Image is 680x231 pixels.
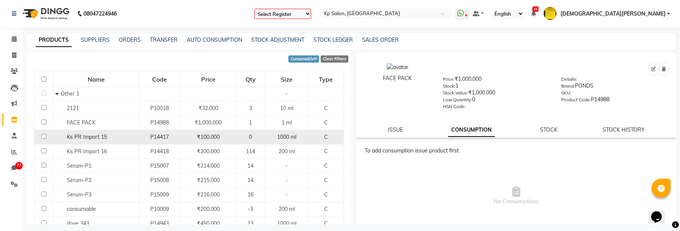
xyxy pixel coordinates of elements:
div: ₹1,000.000 [443,75,550,86]
img: Test Shivam [543,7,557,20]
div: PONDS [561,82,669,93]
a: SALES ORDER [362,36,399,43]
div: 1 [443,82,550,93]
span: ₹200.000 [197,206,220,212]
span: 3 [249,105,252,112]
img: avatar [387,63,408,71]
span: 77 [15,162,23,170]
span: Serum-P2 [67,177,91,184]
a: 19 [531,10,536,17]
span: ₹214.000 [197,162,220,169]
label: Low Quantity: [443,96,472,103]
span: ₹216.000 [197,191,220,198]
span: - [285,177,288,184]
span: ₹450.000 [197,220,220,227]
a: PRODUCTS [36,33,72,47]
span: 114 [246,148,255,155]
span: Collapse Row [55,90,61,97]
span: C [324,119,328,126]
span: C [324,162,328,169]
div: Name [54,72,138,86]
a: STOCK ADJUSTMENT [251,36,304,43]
span: Other 1 [61,90,79,97]
span: Serum-P3 [67,191,91,198]
span: ₹1,000.000 [195,119,222,126]
span: 13 [247,220,253,227]
span: 1 ml [282,119,292,126]
span: P15009 [150,191,169,198]
span: ₹215.000 [197,177,220,184]
span: C [324,220,328,227]
div: Type [309,72,343,86]
span: 1000 ml [277,220,296,227]
b: 08047224946 [83,3,117,24]
span: P15008 [150,177,169,184]
label: Stock Value: [443,90,468,96]
img: logo [19,3,71,24]
div: To add consumption issue product first [365,147,671,155]
div: P14988 [561,96,669,106]
label: Stock: [443,83,455,90]
span: 19 [532,6,538,12]
span: 16 [247,191,253,198]
span: Serum-P1 [67,162,91,169]
span: C [324,191,328,198]
span: 2121 [67,105,79,112]
span: 1000 ml [277,134,296,140]
span: FACE PACK [67,119,96,126]
div: Clear Filters [321,55,348,63]
span: ₹32.000 [198,105,218,112]
div: Code [139,72,180,86]
label: Price: [443,76,455,83]
label: Brand: [561,83,575,90]
span: C [324,148,328,155]
span: 14 [247,177,253,184]
span: P15007 [150,162,169,169]
span: - [285,191,288,198]
div: Price [181,72,236,86]
a: STOCK [540,126,557,133]
span: 1 [249,119,252,126]
a: TRANSFER [150,36,178,43]
a: ISSUE [388,126,403,133]
span: P14417 [150,134,169,140]
iframe: chat widget [648,201,672,223]
a: STOCK HISTORY [603,126,645,133]
label: Product Code: [561,96,591,103]
span: - [285,90,288,97]
div: Size [266,72,307,86]
span: P14418 [150,148,169,155]
a: 77 [2,162,20,174]
span: dove 343 [67,220,89,227]
div: Consumable [288,55,320,63]
label: Details: [561,76,577,83]
span: consumable [67,206,96,212]
span: 14 [247,162,253,169]
span: ₹100.000 [197,134,220,140]
span: C [324,177,328,184]
span: [DEMOGRAPHIC_DATA][PERSON_NAME] [560,10,666,18]
span: C [324,134,328,140]
a: STOCK LEDGER [313,36,353,43]
label: HSN Code: [443,103,466,110]
span: 10 ml [280,105,293,112]
span: P10018 [150,105,169,112]
span: P10009 [150,206,169,212]
div: Qty [237,72,265,86]
span: P14943 [150,220,169,227]
div: ₹1,000.000 [443,89,550,99]
span: Ks PR Import 16 [67,148,107,155]
a: SUPPLIERS [81,36,110,43]
span: C [324,105,328,112]
div: 0 [443,96,550,106]
a: AUTO CONSUMPTION [187,36,242,43]
label: SKU: [561,90,571,96]
span: C [324,206,328,212]
span: 200 ml [279,206,295,212]
span: -3 [248,206,253,212]
span: 0 [249,134,252,140]
span: - [285,162,288,169]
span: ₹200.000 [197,148,220,155]
span: Ks PR Import 15 [67,134,107,140]
span: P14988 [150,119,169,126]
